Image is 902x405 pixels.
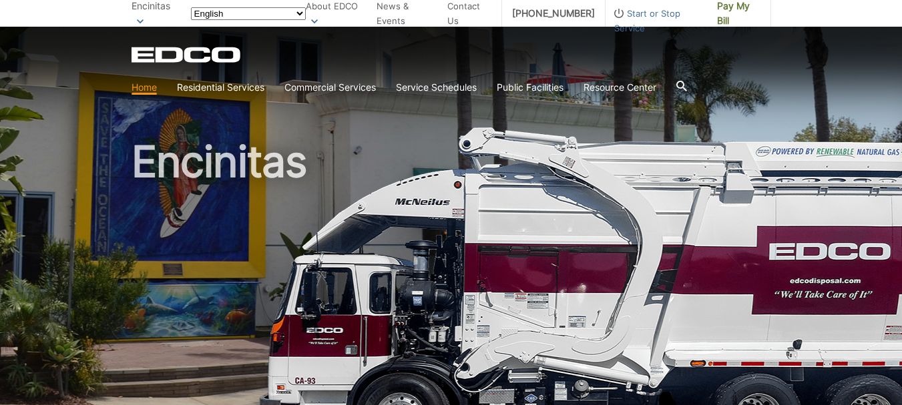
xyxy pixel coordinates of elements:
a: Home [132,80,157,95]
a: Residential Services [177,80,264,95]
a: Public Facilities [497,80,563,95]
a: Resource Center [584,80,656,95]
select: Select a language [191,7,306,20]
a: Service Schedules [396,80,477,95]
a: EDCD logo. Return to the homepage. [132,47,242,63]
a: Commercial Services [284,80,376,95]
